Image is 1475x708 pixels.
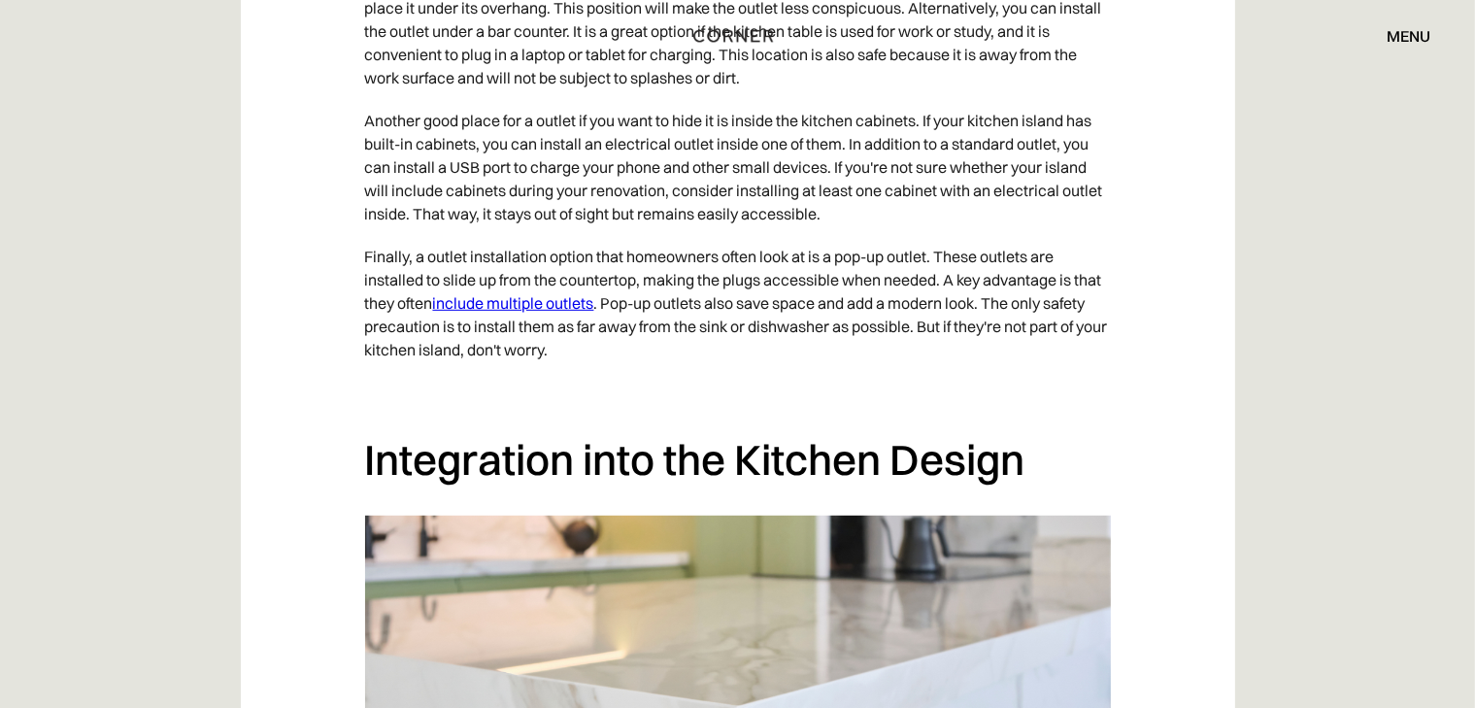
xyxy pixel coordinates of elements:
[685,23,790,49] a: home
[365,235,1111,371] p: Finally, a outlet installation option that homeowners often look at is a pop-up outlet. These out...
[365,99,1111,235] p: Another good place for a outlet if you want to hide it is inside the kitchen cabinets. If your ki...
[365,371,1111,414] p: ‍
[1387,28,1431,44] div: menu
[433,293,594,313] a: include multiple outlets
[1367,19,1431,52] div: menu
[365,433,1111,487] h2: Integration into the Kitchen Design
